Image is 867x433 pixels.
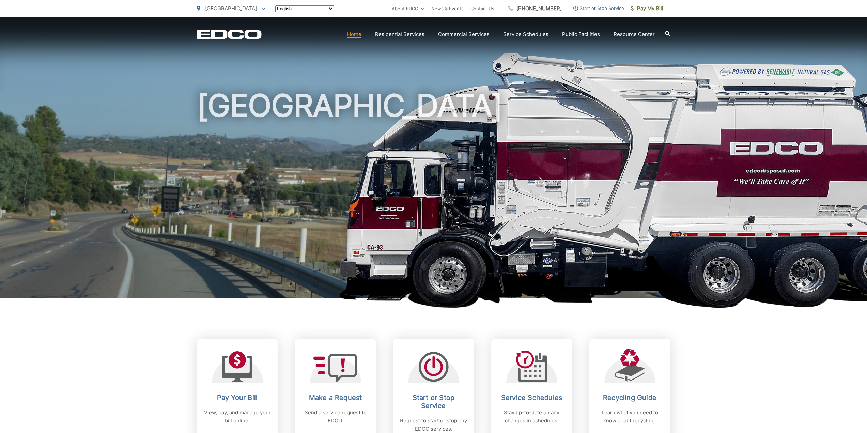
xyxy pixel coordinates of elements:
[205,5,257,12] span: [GEOGRAPHIC_DATA]
[438,30,490,38] a: Commercial Services
[197,89,670,304] h1: [GEOGRAPHIC_DATA]
[614,30,655,38] a: Resource Center
[503,30,548,38] a: Service Schedules
[204,393,271,402] h2: Pay Your Bill
[275,5,334,12] select: Select a language
[400,417,467,433] p: Request to start or stop any EDCO services.
[197,30,262,39] a: EDCD logo. Return to the homepage.
[400,393,467,410] h2: Start or Stop Service
[392,4,424,13] a: About EDCO
[431,4,464,13] a: News & Events
[562,30,600,38] a: Public Facilities
[302,393,369,402] h2: Make a Request
[596,408,664,425] p: Learn what you need to know about recycling.
[204,408,271,425] p: View, pay, and manage your bill online.
[302,408,369,425] p: Send a service request to EDCO.
[375,30,424,38] a: Residential Services
[498,408,566,425] p: Stay up-to-date on any changes in schedules.
[596,393,664,402] h2: Recycling Guide
[347,30,361,38] a: Home
[498,393,566,402] h2: Service Schedules
[631,4,663,13] span: Pay My Bill
[470,4,494,13] a: Contact Us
